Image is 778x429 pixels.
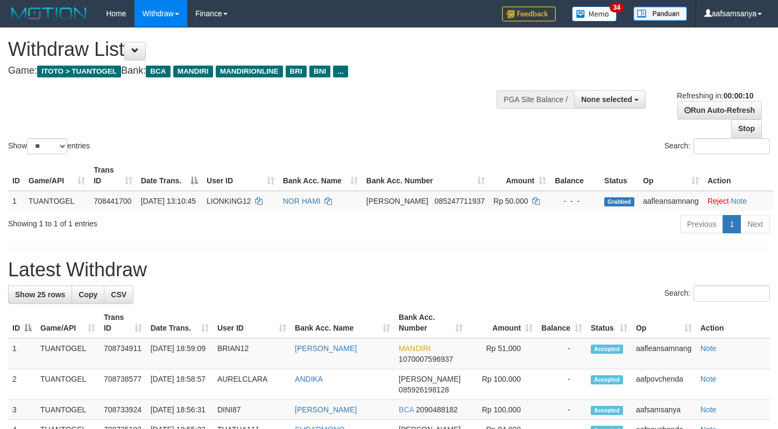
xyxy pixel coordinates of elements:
[8,308,36,338] th: ID: activate to sort column descending
[8,5,90,22] img: MOTION_logo.png
[111,290,126,299] span: CSV
[24,160,89,191] th: Game/API: activate to sort column ascending
[146,66,170,77] span: BCA
[694,285,770,302] input: Search:
[537,338,586,369] td: -
[399,344,430,353] span: MANDIRI
[572,6,617,22] img: Button%20Memo.svg
[467,308,537,338] th: Amount: activate to sort column ascending
[586,308,632,338] th: Status: activate to sort column ascending
[639,191,703,211] td: aafleansamnang
[333,66,348,77] span: ...
[696,308,770,338] th: Action
[639,160,703,191] th: Op: activate to sort column ascending
[537,369,586,400] td: -
[295,344,357,353] a: [PERSON_NAME]
[286,66,307,77] span: BRI
[591,375,623,384] span: Accepted
[100,308,146,338] th: Trans ID: activate to sort column ascending
[216,66,283,77] span: MANDIRIONLINE
[632,308,696,338] th: Op: activate to sort column ascending
[703,160,773,191] th: Action
[632,338,696,369] td: aafleansamnang
[295,375,323,383] a: ANDIKA
[27,138,67,154] select: Showentries
[8,138,90,154] label: Show entries
[94,197,131,205] span: 708441700
[8,191,24,211] td: 1
[537,308,586,338] th: Balance: activate to sort column ascending
[309,66,330,77] span: BNI
[202,160,279,191] th: User ID: activate to sort column ascending
[8,369,36,400] td: 2
[416,405,458,414] span: Copy 2090488182 to clipboard
[146,308,213,338] th: Date Trans.: activate to sort column ascending
[279,160,362,191] th: Bank Acc. Name: activate to sort column ascending
[146,369,213,400] td: [DATE] 18:58:57
[79,290,97,299] span: Copy
[489,160,550,191] th: Amount: activate to sort column ascending
[581,95,632,104] span: None selected
[100,338,146,369] td: 708734911
[8,160,24,191] th: ID
[141,197,196,205] span: [DATE] 13:10:45
[173,66,213,77] span: MANDIRI
[467,369,537,400] td: Rp 100,000
[604,197,634,206] span: Grabbed
[8,66,508,76] h4: Game: Bank:
[291,308,394,338] th: Bank Acc. Name: activate to sort column ascending
[8,39,508,60] h1: Withdraw List
[104,285,133,304] a: CSV
[633,6,687,21] img: panduan.png
[677,91,753,100] span: Refreshing in:
[213,400,291,420] td: DINI87
[632,400,696,420] td: aafsamsanya
[399,405,414,414] span: BCA
[701,344,717,353] a: Note
[723,91,753,100] strong: 00:00:10
[502,6,556,22] img: Feedback.jpg
[399,355,453,363] span: Copy 1070007596937 to clipboard
[701,375,717,383] a: Note
[399,385,449,394] span: Copy 085926198128 to clipboard
[213,369,291,400] td: AURELCLARA
[37,66,121,77] span: ITOTO > TUANTOGEL
[213,308,291,338] th: User ID: activate to sort column ascending
[137,160,202,191] th: Date Trans.: activate to sort column descending
[591,406,623,415] span: Accepted
[366,197,428,205] span: [PERSON_NAME]
[435,197,485,205] span: Copy 085247711937 to clipboard
[708,197,729,205] a: Reject
[362,160,489,191] th: Bank Acc. Number: activate to sort column ascending
[555,196,596,206] div: - - -
[740,215,770,233] a: Next
[295,405,357,414] a: [PERSON_NAME]
[664,138,770,154] label: Search:
[146,400,213,420] td: [DATE] 18:56:31
[36,338,100,369] td: TUANTOGEL
[723,215,741,233] a: 1
[24,191,89,211] td: TUANTOGEL
[493,197,528,205] span: Rp 50.000
[701,405,717,414] a: Note
[8,214,316,229] div: Showing 1 to 1 of 1 entries
[664,285,770,302] label: Search:
[703,191,773,211] td: ·
[574,90,646,109] button: None selected
[467,338,537,369] td: Rp 51,000
[15,290,65,299] span: Show 25 rows
[8,338,36,369] td: 1
[399,375,461,383] span: [PERSON_NAME]
[146,338,213,369] td: [DATE] 18:59:09
[89,160,137,191] th: Trans ID: activate to sort column ascending
[72,285,104,304] a: Copy
[36,369,100,400] td: TUANTOGEL
[680,215,723,233] a: Previous
[632,369,696,400] td: aafpovchenda
[497,90,574,109] div: PGA Site Balance /
[36,400,100,420] td: TUANTOGEL
[694,138,770,154] input: Search:
[8,400,36,420] td: 3
[8,259,770,281] h1: Latest Withdraw
[100,369,146,400] td: 708738577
